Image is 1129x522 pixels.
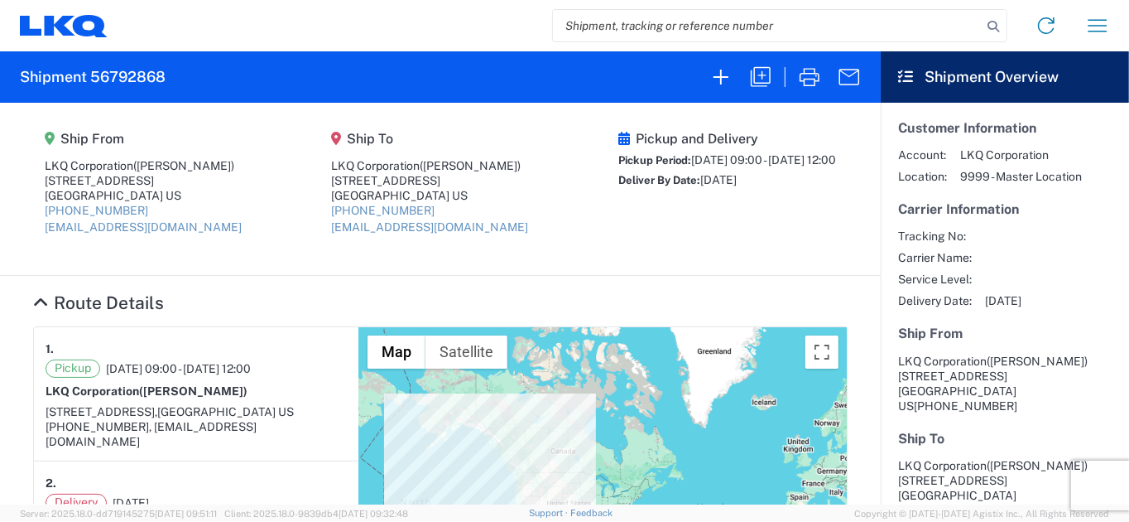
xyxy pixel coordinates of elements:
[420,159,521,172] span: ([PERSON_NAME])
[332,131,529,147] h5: Ship To
[157,405,294,418] span: [GEOGRAPHIC_DATA] US
[898,147,947,162] span: Account:
[618,174,700,186] span: Deliver By Date:
[45,204,148,217] a: [PHONE_NUMBER]
[46,339,54,360] strong: 1.
[20,509,217,519] span: Server: 2025.18.0-dd719145275
[46,419,348,449] div: [PHONE_NUMBER], [EMAIL_ADDRESS][DOMAIN_NAME]
[898,120,1112,136] h5: Customer Information
[45,220,242,234] a: [EMAIL_ADDRESS][DOMAIN_NAME]
[33,292,164,313] a: Hide Details
[618,131,836,147] h5: Pickup and Delivery
[914,399,1017,413] span: [PHONE_NUMBER]
[898,250,972,265] span: Carrier Name:
[898,370,1007,383] span: [STREET_ADDRESS]
[133,159,234,172] span: ([PERSON_NAME])
[700,173,737,186] span: [DATE]
[960,169,1082,184] span: 9999 - Master Location
[46,360,100,378] span: Pickup
[691,153,836,167] span: [DATE] 09:00 - [DATE] 12:00
[46,384,247,398] strong: LKQ Corporation
[898,459,1088,487] span: LKQ Corporation [STREET_ADDRESS]
[881,51,1129,103] header: Shipment Overview
[898,169,947,184] span: Location:
[224,509,408,519] span: Client: 2025.18.0-9839db4
[618,154,691,167] span: Pickup Period:
[898,272,972,287] span: Service Level:
[898,431,1112,447] h5: Ship To
[46,494,107,512] span: Delivery
[332,220,529,234] a: [EMAIL_ADDRESS][DOMAIN_NAME]
[805,336,838,369] button: Toggle fullscreen view
[332,173,529,188] div: [STREET_ADDRESS]
[960,147,1082,162] span: LKQ Corporation
[46,473,56,494] strong: 2.
[45,173,242,188] div: [STREET_ADDRESS]
[46,405,157,418] span: [STREET_ADDRESS],
[20,67,166,87] h2: Shipment 56792868
[113,495,149,510] span: [DATE]
[914,504,1017,517] span: [PHONE_NUMBER]
[45,188,242,203] div: [GEOGRAPHIC_DATA] US
[425,336,507,369] button: Show satellite imagery
[987,459,1088,472] span: ([PERSON_NAME])
[553,10,982,41] input: Shipment, tracking or reference number
[332,188,529,203] div: [GEOGRAPHIC_DATA] US
[898,354,1112,413] address: [GEOGRAPHIC_DATA] US
[854,506,1109,521] span: Copyright © [DATE]-[DATE] Agistix Inc., All Rights Reserved
[45,158,242,173] div: LKQ Corporation
[339,509,408,519] span: [DATE] 09:32:48
[529,508,570,518] a: Support
[898,458,1112,518] address: [GEOGRAPHIC_DATA] US
[985,293,1021,308] span: [DATE]
[898,201,1112,217] h5: Carrier Information
[332,204,435,217] a: [PHONE_NUMBER]
[898,326,1112,341] h5: Ship From
[368,336,425,369] button: Show street map
[139,384,247,398] span: ([PERSON_NAME])
[570,508,613,518] a: Feedback
[898,293,972,308] span: Delivery Date:
[987,355,1088,368] span: ([PERSON_NAME])
[898,229,972,244] span: Tracking No:
[155,509,217,519] span: [DATE] 09:51:11
[106,361,251,376] span: [DATE] 09:00 - [DATE] 12:00
[45,131,242,147] h5: Ship From
[898,355,987,368] span: LKQ Corporation
[332,158,529,173] div: LKQ Corporation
